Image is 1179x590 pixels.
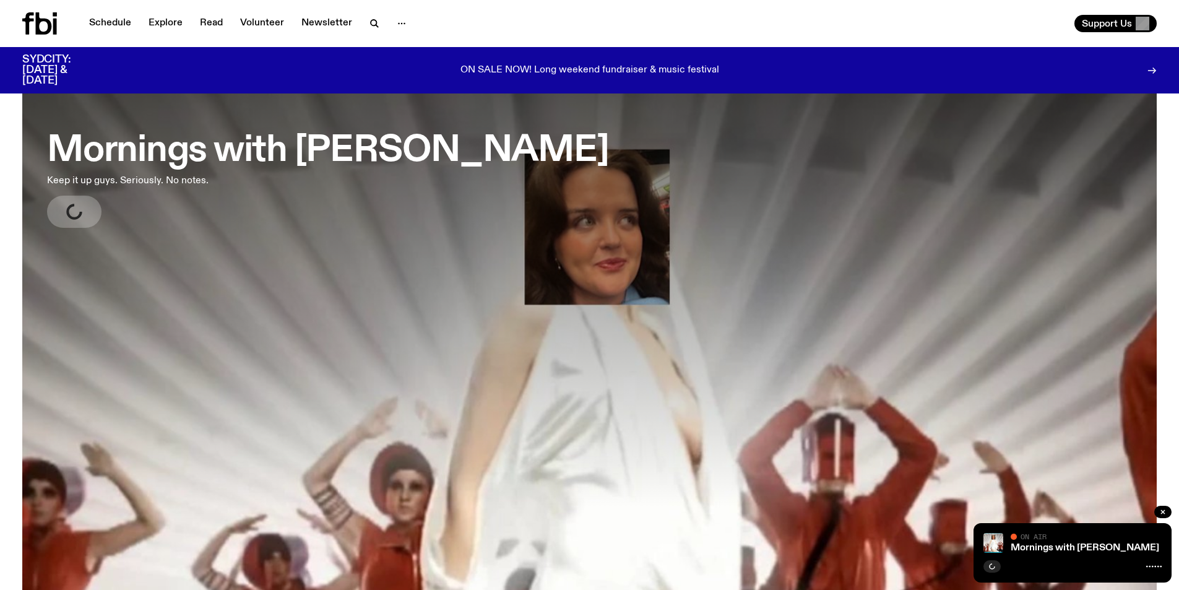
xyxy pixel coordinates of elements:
h3: Mornings with [PERSON_NAME] [47,134,609,168]
p: Keep it up guys. Seriously. No notes. [47,173,364,188]
button: Support Us [1074,15,1157,32]
span: On Air [1021,532,1047,540]
h3: SYDCITY: [DATE] & [DATE] [22,54,101,86]
span: Support Us [1082,18,1132,29]
a: Read [192,15,230,32]
p: ON SALE NOW! Long weekend fundraiser & music festival [460,65,719,76]
a: Explore [141,15,190,32]
a: Mornings with [PERSON_NAME] [1011,543,1159,553]
a: Schedule [82,15,139,32]
a: Mornings with [PERSON_NAME]Keep it up guys. Seriously. No notes. [47,121,609,228]
a: Volunteer [233,15,292,32]
a: Newsletter [294,15,360,32]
